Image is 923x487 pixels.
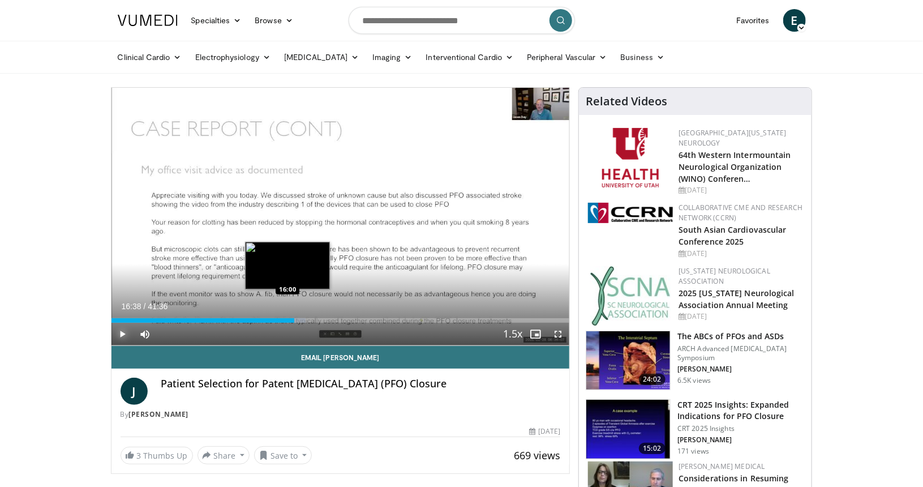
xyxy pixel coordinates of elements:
[524,323,547,345] button: Enable picture-in-picture mode
[677,376,711,385] p: 6.5K views
[639,374,666,385] span: 24:02
[677,331,805,342] h3: The ABCs of PFOs and ASDs
[586,399,805,459] a: 15:02 CRT 2025 Insights: Expanded Indications for PFO Closure CRT 2025 Insights [PERSON_NAME] 171...
[677,399,805,422] h3: CRT 2025 Insights: Expanded Indications for PFO Closure
[184,9,248,32] a: Specialties
[419,46,521,69] a: Interventional Cardio
[111,46,188,69] a: Clinical Cardio
[254,446,312,464] button: Save to
[586,331,805,391] a: 24:02 The ABCs of PFOs and ASDs ARCH Advanced [MEDICAL_DATA] Symposium [PERSON_NAME] 6.5K views
[111,346,570,369] a: Email [PERSON_NAME]
[679,203,802,223] a: Collaborative CME and Research Network (CCRN)
[118,15,178,26] img: VuMedi Logo
[188,46,277,69] a: Electrophysiology
[121,409,561,420] div: By
[520,46,613,69] a: Peripheral Vascular
[349,7,575,34] input: Search topics, interventions
[277,46,366,69] a: [MEDICAL_DATA]
[677,344,805,362] p: ARCH Advanced [MEDICAL_DATA] Symposium
[679,128,787,148] a: [GEOGRAPHIC_DATA][US_STATE] Neurology
[148,302,168,311] span: 41:36
[679,224,787,247] a: South Asian Cardiovascular Conference 2025
[514,448,560,462] span: 669 views
[530,426,560,437] div: [DATE]
[134,323,157,345] button: Mute
[121,378,148,405] a: J
[588,203,673,223] img: a04ee3ba-8487-4636-b0fb-5e8d268f3737.png.150x105_q85_autocrop_double_scale_upscale_version-0.2.png
[602,128,659,187] img: f6362829-b0a3-407d-a044-59546adfd345.png.150x105_q85_autocrop_double_scale_upscale_version-0.2.png
[586,400,670,459] img: d012f2d3-a544-4bca-9e12-ffcd48053efe.150x105_q85_crop-smart_upscale.jpg
[639,443,666,454] span: 15:02
[679,149,791,184] a: 64th Western Intermountain Neurological Organization (WINO) Conferen…
[366,46,419,69] a: Imaging
[677,365,805,374] p: [PERSON_NAME]
[111,323,134,345] button: Play
[111,88,570,346] video-js: Video Player
[586,95,667,108] h4: Related Videos
[137,450,141,461] span: 3
[144,302,146,311] span: /
[590,266,671,326] img: b123db18-9392-45ae-ad1d-42c3758a27aa.jpg.150x105_q85_autocrop_double_scale_upscale_version-0.2.jpg
[679,249,802,259] div: [DATE]
[679,311,802,322] div: [DATE]
[122,302,141,311] span: 16:38
[547,323,569,345] button: Fullscreen
[248,9,300,32] a: Browse
[783,9,806,32] a: E
[614,46,672,69] a: Business
[198,446,250,464] button: Share
[111,318,570,323] div: Progress Bar
[161,378,561,390] h4: Patient Selection for Patent [MEDICAL_DATA] (PFO) Closure
[679,185,802,195] div: [DATE]
[729,9,776,32] a: Favorites
[679,462,765,471] a: [PERSON_NAME] Medical
[679,266,770,286] a: [US_STATE] Neurological Association
[121,447,193,464] a: 3 Thumbs Up
[501,323,524,345] button: Playback Rate
[129,409,189,419] a: [PERSON_NAME]
[677,435,805,445] p: [PERSON_NAME]
[586,331,670,390] img: 3d2602c2-0fbf-4640-a4d7-b9bb9a5781b8.150x105_q85_crop-smart_upscale.jpg
[677,424,805,433] p: CRT 2025 Insights
[679,288,795,310] a: 2025 [US_STATE] Neurological Association Annual Meeting
[677,447,709,456] p: 171 views
[245,242,330,289] img: image.jpeg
